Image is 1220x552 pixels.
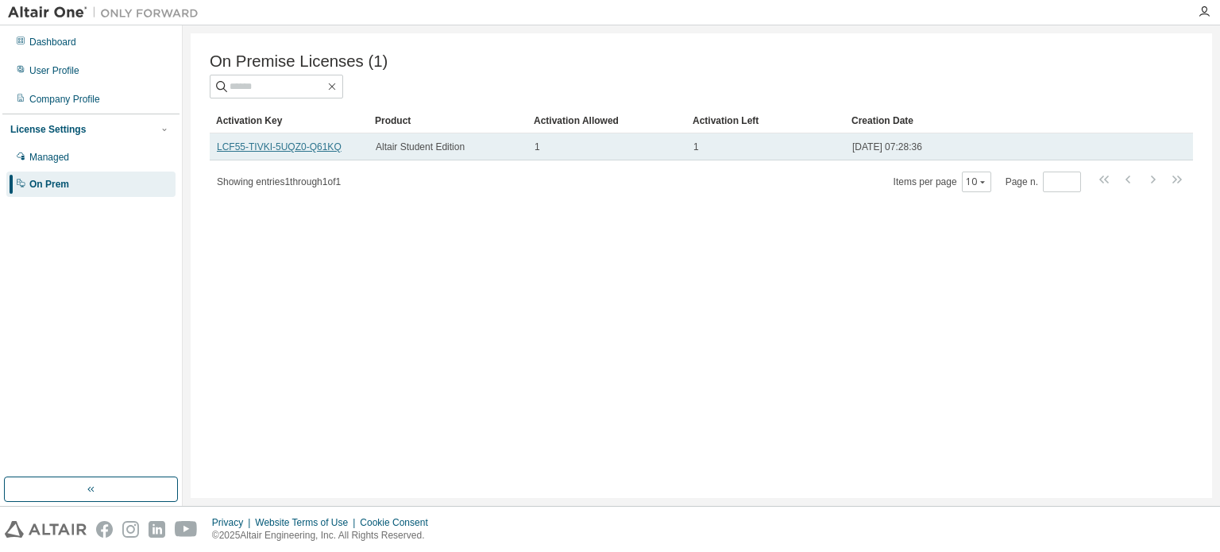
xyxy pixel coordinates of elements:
[217,141,342,152] a: LCF55-TIVKI-5UQZ0-Q61KQ
[360,516,437,529] div: Cookie Consent
[29,93,100,106] div: Company Profile
[149,521,165,538] img: linkedin.svg
[852,141,922,153] span: [DATE] 07:28:36
[255,516,360,529] div: Website Terms of Use
[175,521,198,538] img: youtube.svg
[96,521,113,538] img: facebook.svg
[851,108,1123,133] div: Creation Date
[216,108,362,133] div: Activation Key
[376,141,465,153] span: Altair Student Edition
[535,141,540,153] span: 1
[212,516,255,529] div: Privacy
[29,178,69,191] div: On Prem
[10,123,86,136] div: License Settings
[210,52,388,71] span: On Premise Licenses (1)
[5,521,87,538] img: altair_logo.svg
[212,529,438,542] p: © 2025 Altair Engineering, Inc. All Rights Reserved.
[534,108,680,133] div: Activation Allowed
[693,108,839,133] div: Activation Left
[8,5,207,21] img: Altair One
[29,151,69,164] div: Managed
[693,141,699,153] span: 1
[894,172,991,192] span: Items per page
[1006,172,1081,192] span: Page n.
[217,176,341,187] span: Showing entries 1 through 1 of 1
[29,36,76,48] div: Dashboard
[966,176,987,188] button: 10
[375,108,521,133] div: Product
[122,521,139,538] img: instagram.svg
[29,64,79,77] div: User Profile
